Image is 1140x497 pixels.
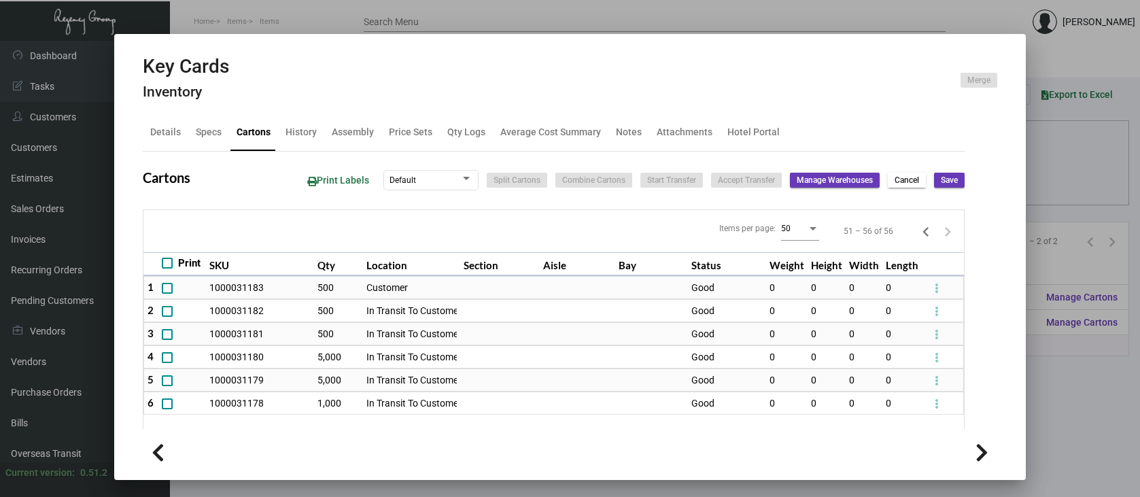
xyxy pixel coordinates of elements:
[143,55,229,78] h2: Key Cards
[967,75,990,86] span: Merge
[941,175,958,186] span: Save
[296,168,380,193] button: Print Labels
[895,175,919,186] span: Cancel
[206,252,314,276] th: SKU
[790,173,880,188] button: Manage Warehouses
[332,125,374,139] div: Assembly
[487,173,547,188] button: Split Cartons
[781,223,819,234] mat-select: Items per page:
[80,466,107,480] div: 0.51.2
[647,175,696,186] span: Start Transfer
[888,173,926,188] button: Cancel
[540,252,615,276] th: Aisle
[390,175,416,185] span: Default
[882,252,922,276] th: Length
[846,252,882,276] th: Width
[915,220,937,242] button: Previous page
[718,175,775,186] span: Accept Transfer
[196,125,222,139] div: Specs
[389,125,432,139] div: Price Sets
[148,396,154,409] span: 6
[178,255,201,271] span: Print
[719,222,776,235] div: Items per page:
[460,252,540,276] th: Section
[711,173,782,188] button: Accept Transfer
[148,327,154,339] span: 3
[766,252,808,276] th: Weight
[237,125,271,139] div: Cartons
[640,173,703,188] button: Start Transfer
[727,125,780,139] div: Hotel Portal
[615,252,688,276] th: Bay
[844,225,893,237] div: 51 – 56 of 56
[500,125,601,139] div: Average Cost Summary
[143,169,190,186] h2: Cartons
[934,173,965,188] button: Save
[937,220,958,242] button: Next page
[148,304,154,316] span: 2
[143,84,229,101] h4: Inventory
[314,252,363,276] th: Qty
[150,125,181,139] div: Details
[562,175,625,186] span: Combine Cartons
[148,350,154,362] span: 4
[363,252,460,276] th: Location
[148,281,154,293] span: 1
[307,175,369,186] span: Print Labels
[808,252,846,276] th: Height
[286,125,317,139] div: History
[5,466,75,480] div: Current version:
[797,175,873,186] span: Manage Warehouses
[447,125,485,139] div: Qty Logs
[657,125,712,139] div: Attachments
[555,173,632,188] button: Combine Cartons
[688,252,766,276] th: Status
[961,73,997,88] button: Merge
[148,373,154,385] span: 5
[781,224,791,233] span: 50
[616,125,642,139] div: Notes
[494,175,540,186] span: Split Cartons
